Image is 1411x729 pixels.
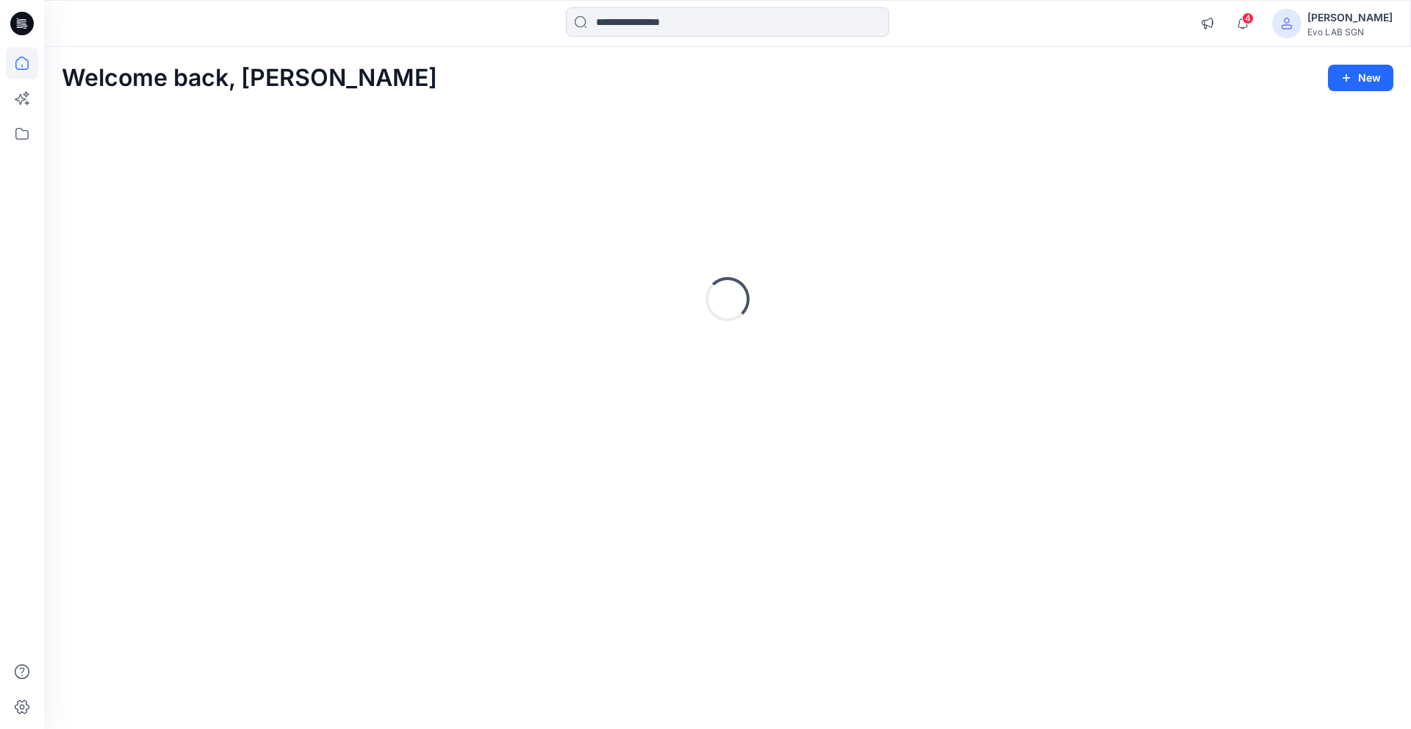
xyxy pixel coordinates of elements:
h2: Welcome back, [PERSON_NAME] [62,65,437,92]
span: 4 [1242,12,1254,24]
svg: avatar [1281,18,1293,29]
div: [PERSON_NAME] [1307,9,1393,26]
div: Evo LAB SGN [1307,26,1393,37]
button: New [1328,65,1393,91]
